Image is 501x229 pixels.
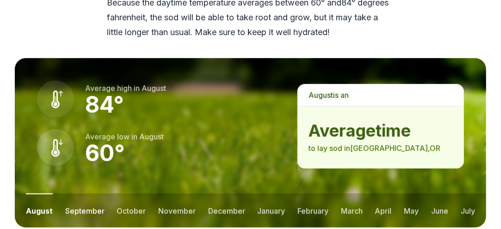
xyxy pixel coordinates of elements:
strong: 60 ° [85,139,125,167]
button: august [26,193,53,228]
button: april [375,193,392,228]
button: february [297,193,328,228]
p: Average high in [85,83,166,94]
button: july [461,193,475,228]
button: december [208,193,245,228]
button: june [431,193,448,228]
span: august [142,84,166,93]
strong: 84 ° [85,91,124,118]
button: may [404,193,419,228]
button: november [158,193,196,228]
span: august [309,90,333,100]
p: is a n [297,84,464,106]
button: january [258,193,285,228]
span: august [139,132,164,141]
p: to lay sod in [GEOGRAPHIC_DATA] , OR [309,143,453,154]
button: march [341,193,363,228]
p: Average low in [85,131,164,142]
strong: average time [309,121,453,140]
button: september [65,193,105,228]
button: october [117,193,146,228]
